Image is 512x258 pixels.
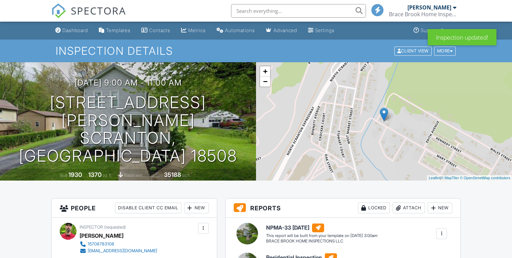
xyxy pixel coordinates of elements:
[441,176,459,180] a: © MapTiler
[214,24,258,37] a: Automations (Basic)
[60,173,67,178] span: Built
[411,24,459,37] a: Support Center
[164,171,181,178] div: 35188
[88,241,114,247] div: 15708783108
[429,176,440,180] a: Leaflet
[231,4,366,18] input: Search everything...
[71,3,126,18] span: SPECTORA
[178,24,208,37] a: Metrics
[389,11,456,18] div: Brace Brook Home Inspections LLC.
[274,27,297,33] div: Advanced
[428,29,496,45] div: Inspection updated!
[52,198,217,218] h3: People
[80,248,157,254] a: [EMAIL_ADDRESS][DOMAIN_NAME]
[305,24,337,37] a: Settings
[315,27,335,33] div: Settings
[68,171,82,178] div: 1930
[184,203,209,213] div: New
[51,9,126,23] a: SPECTORA
[434,46,456,55] div: More
[421,27,457,33] div: Support Center
[53,24,91,37] a: Dashboard
[266,233,377,238] div: This report will be built from your template on [DATE] 3:00am
[393,203,425,213] div: Attach
[51,3,66,18] img: The Best Home Inspection Software - Spectora
[80,231,123,241] div: [PERSON_NAME]
[149,173,163,178] span: Lot Size
[266,224,377,232] h6: NPMA-33 [DATE]
[460,176,510,180] a: © OpenStreetMap contributors
[96,24,133,37] a: Templates
[80,225,103,230] span: Inspector
[427,175,512,181] div: |
[149,27,170,33] div: Contacts
[182,173,191,178] span: sq.ft.
[225,27,255,33] div: Automations
[115,203,181,213] div: Disable Client CC Email
[11,94,245,165] h1: [STREET_ADDRESS][PERSON_NAME] Scranton, [GEOGRAPHIC_DATA] 18508
[394,46,432,55] div: Client View
[104,225,126,230] span: (requested)
[75,78,182,87] h3: [DATE] 9:00 am - 11:00 am
[124,173,142,178] span: basement
[226,198,460,218] h3: Reports
[263,24,300,37] a: Advanced
[407,4,451,11] div: [PERSON_NAME]
[428,203,452,213] div: New
[139,24,173,37] a: Contacts
[56,45,457,57] h1: Inspection Details
[62,27,88,33] div: Dashboard
[88,248,157,254] div: [EMAIL_ADDRESS][DOMAIN_NAME]
[88,171,102,178] div: 1370
[260,76,270,87] a: Zoom out
[266,238,377,244] div: BRACE BROOK HOME INSPECTIONS LLC
[260,66,270,76] a: Zoom in
[358,203,390,213] div: Locked
[106,27,131,33] div: Templates
[103,173,112,178] span: sq. ft.
[80,241,157,248] a: 15708783108
[394,48,433,53] a: Client View
[188,27,206,33] div: Metrics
